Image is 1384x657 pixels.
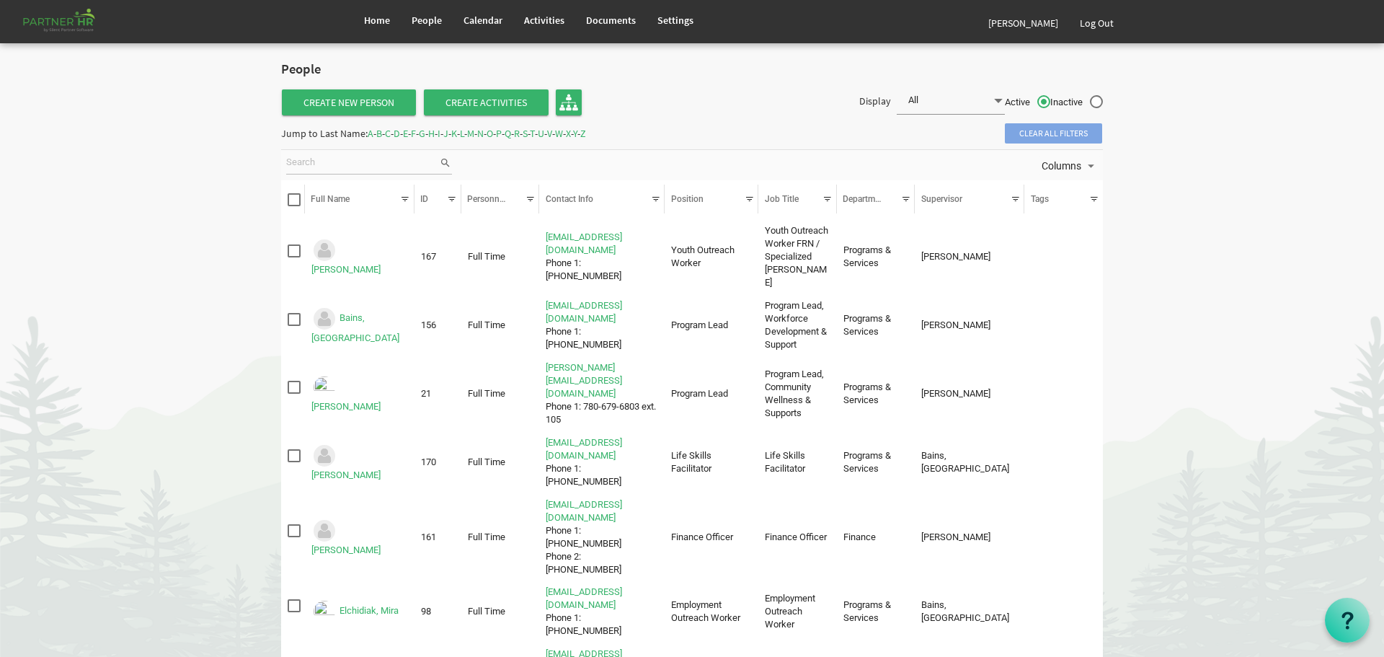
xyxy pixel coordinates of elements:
span: Activities [524,14,564,27]
span: R [514,127,520,140]
td: 170 column header ID [414,433,461,491]
td: column header Tags [1024,495,1103,579]
td: Life Skills Facilitator column header Job Title [758,433,837,491]
td: checkbox [281,358,305,429]
td: Cox, Deanna is template cell column header Full Name [305,433,414,491]
a: Organisation Chart [556,89,582,115]
td: Solomon, Rahul column header Supervisor [915,495,1024,579]
td: Finance column header Departments [837,495,915,579]
td: checkbox [281,583,305,640]
a: [EMAIL_ADDRESS][DOMAIN_NAME] [546,437,622,461]
td: amy@theopendoors.caPhone 1: 780-679-6803 ext. 105 is template cell column header Contact Info [539,358,665,429]
a: [EMAIL_ADDRESS][DOMAIN_NAME] [546,499,622,523]
a: Log Out [1069,3,1124,43]
td: Bains, Anchilla column header Supervisor [915,583,1024,640]
span: S [523,127,528,140]
a: [PERSON_NAME] [311,469,381,480]
span: W [555,127,563,140]
td: Programs & Services column header Departments [837,296,915,354]
td: Cardinal, Amy is template cell column header Full Name [305,358,414,429]
span: Supervisor [921,194,962,204]
td: Domingo, Fernando is template cell column header Full Name [305,495,414,579]
span: Active [1005,96,1050,109]
td: Full Time column header Personnel Type [461,495,540,579]
span: G [419,127,425,140]
td: mirae@theopendoors.caPhone 1: 780-679-6803 is template cell column header Contact Info [539,583,665,640]
td: Elchidiak, Mira is template cell column header Full Name [305,583,414,640]
td: 156 column header ID [414,296,461,354]
img: Emp-db86dcfa-a4b5-423b-9310-dea251513417.png [311,599,337,625]
a: [PERSON_NAME] [311,264,381,275]
td: fernandod@theopendoors.caPhone 1: 780-679-6803 ext 108Phone 2: 780-678-6130 is template cell colu... [539,495,665,579]
img: Could not locate image [311,237,337,263]
span: People [412,14,442,27]
span: F [411,127,416,140]
td: Cardinal, Amy column header Supervisor [915,222,1024,293]
span: Clear all filters [1005,123,1102,144]
a: [EMAIL_ADDRESS][DOMAIN_NAME] [546,232,622,255]
td: Program Lead, Workforce Development & Support column header Job Title [758,296,837,354]
span: Position [671,194,704,204]
span: P [496,127,502,140]
td: checkbox [281,222,305,293]
td: column header Tags [1024,222,1103,293]
td: checkbox [281,433,305,491]
h2: People [281,62,400,77]
span: Full Name [311,194,350,204]
td: column header Tags [1024,296,1103,354]
td: checkbox [281,495,305,579]
td: deannac@theopendoors.caPhone 1: 780-679-8836 is template cell column header Contact Info [539,433,665,491]
td: Finance Officer column header Position [665,495,758,579]
td: column header Tags [1024,583,1103,640]
span: Calendar [463,14,502,27]
td: Full Time column header Personnel Type [461,433,540,491]
span: L [460,127,464,140]
span: H [428,127,435,140]
span: search [439,155,452,171]
span: V [547,127,552,140]
span: I [438,127,440,140]
span: B [376,127,382,140]
td: Program Lead column header Position [665,358,758,429]
a: Elchidiak, Mira [340,606,399,617]
span: ID [420,194,428,204]
td: checkbox [281,296,305,354]
td: anchillab@theopendoors.caPhone 1: 780-781-8628 is template cell column header Contact Info [539,296,665,354]
td: Programs & Services column header Departments [837,222,915,293]
td: 98 column header ID [414,583,461,640]
a: Create New Person [282,89,416,115]
span: E [403,127,408,140]
a: [EMAIL_ADDRESS][DOMAIN_NAME] [546,300,622,324]
img: org-chart.svg [559,93,578,112]
td: megana@theopendoors.caPhone 1: 780-360-3868 is template cell column header Contact Info [539,222,665,293]
td: Garcia, Mylene column header Supervisor [915,358,1024,429]
span: D [394,127,400,140]
td: Program Lead, Community Wellness & Supports column header Job Title [758,358,837,429]
div: Jump to Last Name: - - - - - - - - - - - - - - - - - - - - - - - - - [281,122,586,145]
button: Columns [1039,156,1101,175]
td: Programs & Services column header Departments [837,583,915,640]
a: [PERSON_NAME] [311,544,381,555]
td: 167 column header ID [414,222,461,293]
a: [EMAIL_ADDRESS][DOMAIN_NAME] [546,586,622,610]
td: Full Time column header Personnel Type [461,222,540,293]
span: Contact Info [546,194,593,204]
td: Youth Outreach Worker column header Position [665,222,758,293]
span: K [451,127,457,140]
span: Personnel Type [467,194,527,204]
td: column header Tags [1024,358,1103,429]
span: Home [364,14,390,27]
span: Departments [843,194,892,204]
a: [PERSON_NAME][EMAIL_ADDRESS][DOMAIN_NAME] [546,362,622,399]
span: Display [859,94,891,107]
input: Search [286,152,439,174]
img: Could not locate image [311,443,337,469]
td: Garcia, Mylene column header Supervisor [915,296,1024,354]
a: [PERSON_NAME] [311,401,381,412]
div: Search [283,150,454,180]
img: Could not locate image [311,518,337,544]
span: O [487,127,493,140]
span: C [385,127,391,140]
td: 21 column header ID [414,358,461,429]
td: 161 column header ID [414,495,461,579]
